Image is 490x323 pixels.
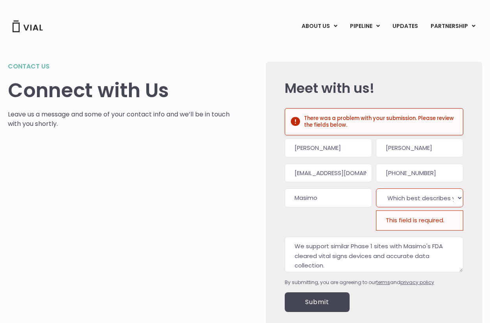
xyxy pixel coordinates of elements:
[400,279,434,286] a: privacy policy
[295,20,343,33] a: ABOUT USMenu Toggle
[285,81,463,96] h2: Meet with us!
[376,164,463,183] input: Phone
[8,110,242,129] p: Leave us a message and some of your contact info and we’ll be in touch with you shortly.
[376,210,463,230] div: This field is required.
[424,20,482,33] a: PARTNERSHIPMenu Toggle
[12,20,43,32] img: Vial Logo
[376,138,463,157] input: Last name*
[376,279,390,286] a: terms
[285,188,372,207] input: Company*
[285,292,350,312] input: Submit
[285,279,463,286] div: By submitting, you are agreeing to our and
[8,79,242,102] h1: Connect with Us
[304,115,457,129] h2: There was a problem with your submission. Please review the fields below.
[285,164,372,183] input: Work email*
[386,20,424,33] a: UPDATES
[285,138,372,157] input: First name*
[285,237,463,272] textarea: We support similar Phase 1 sites with Masimo's FDA cleared vital signs devices and accurate data ...
[8,62,242,71] h2: Contact us
[344,20,386,33] a: PIPELINEMenu Toggle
